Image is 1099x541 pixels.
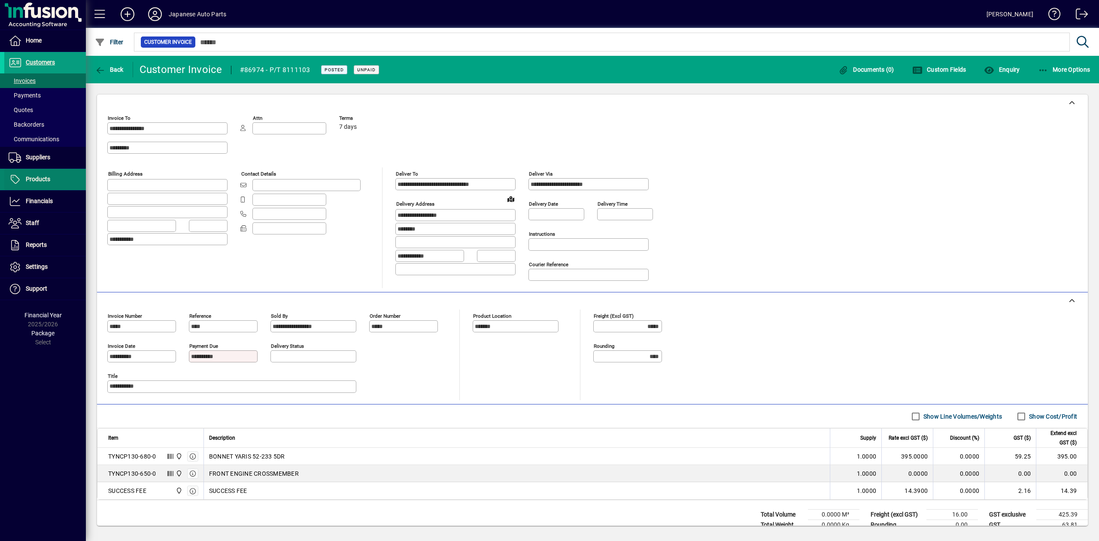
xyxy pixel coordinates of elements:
td: 0.00 [984,465,1036,482]
span: GST ($) [1014,433,1031,443]
td: 14.39 [1036,482,1087,499]
label: Show Line Volumes/Weights [922,412,1002,421]
mat-label: Rounding [594,343,614,349]
div: #86974 - P/T 8111103 [240,63,310,77]
span: Central [173,469,183,478]
span: 1.0000 [857,486,877,495]
span: Supply [860,433,876,443]
span: FRONT ENGINE CROSSMEMBER [209,469,299,478]
mat-label: Payment due [189,343,218,349]
span: Home [26,37,42,44]
mat-label: Reference [189,313,211,319]
button: Custom Fields [910,62,968,77]
td: 0.0000 M³ [808,510,859,520]
button: Add [114,6,141,22]
span: Payments [9,92,41,99]
a: Suppliers [4,147,86,168]
button: Profile [141,6,169,22]
a: Payments [4,88,86,103]
button: Enquiry [982,62,1022,77]
span: Staff [26,219,39,226]
div: 395.0000 [887,452,928,461]
a: Reports [4,234,86,256]
span: Central [173,486,183,495]
div: Japanese Auto Parts [169,7,226,21]
mat-label: Sold by [271,313,288,319]
a: Financials [4,191,86,212]
span: Financial Year [24,312,62,319]
mat-label: Delivery status [271,343,304,349]
td: 425.39 [1036,510,1088,520]
a: Communications [4,132,86,146]
a: Invoices [4,73,86,88]
span: Extend excl GST ($) [1041,429,1077,447]
span: Package [31,330,55,337]
span: Filter [95,39,124,46]
td: 16.00 [926,510,978,520]
div: 14.3900 [887,486,928,495]
span: 1.0000 [857,452,877,461]
td: 0.00 [926,520,978,530]
span: SUCCESS FEE [209,486,247,495]
span: 1.0000 [857,469,877,478]
span: Products [26,176,50,182]
td: Total Weight [756,520,808,530]
a: Staff [4,213,86,234]
td: 63.81 [1036,520,1088,530]
span: Discount (%) [950,433,979,443]
td: 59.25 [984,448,1036,465]
div: Customer Invoice [140,63,222,76]
mat-label: Deliver To [396,171,418,177]
span: Unpaid [357,67,376,73]
span: Item [108,433,118,443]
div: TYNCP130-680-0 [108,452,156,461]
mat-label: Attn [253,115,262,121]
mat-label: Courier Reference [529,261,568,267]
span: Reports [26,241,47,248]
span: Invoices [9,77,36,84]
button: More Options [1036,62,1093,77]
a: View on map [504,192,518,206]
td: 0.0000 [933,448,984,465]
a: Products [4,169,86,190]
mat-label: Instructions [529,231,555,237]
span: Settings [26,263,48,270]
mat-label: Invoice number [108,313,142,319]
div: [PERSON_NAME] [987,7,1033,21]
span: Documents (0) [838,66,894,73]
span: Custom Fields [912,66,966,73]
span: Rate excl GST ($) [889,433,928,443]
td: Rounding [866,520,926,530]
span: Financials [26,198,53,204]
mat-label: Delivery time [598,201,628,207]
span: Central [173,452,183,461]
td: 2.16 [984,482,1036,499]
td: Freight (excl GST) [866,510,926,520]
span: BONNET YARIS 52-233 5DR [209,452,285,461]
a: Quotes [4,103,86,117]
a: Knowledge Base [1042,2,1061,30]
span: Suppliers [26,154,50,161]
td: 0.0000 Kg [808,520,859,530]
mat-label: Title [108,373,118,379]
a: Settings [4,256,86,278]
a: Home [4,30,86,52]
td: GST [985,520,1036,530]
span: Customer Invoice [144,38,192,46]
td: Total Volume [756,510,808,520]
td: 0.00 [1036,465,1087,482]
span: Posted [325,67,344,73]
span: Customers [26,59,55,66]
mat-label: Freight (excl GST) [594,313,634,319]
mat-label: Product location [473,313,511,319]
button: Documents (0) [836,62,896,77]
span: Quotes [9,106,33,113]
mat-label: Delivery date [529,201,558,207]
a: Support [4,278,86,300]
span: Back [95,66,124,73]
td: 0.0000 [933,482,984,499]
span: Description [209,433,235,443]
div: SUCCESS FEE [108,486,146,495]
span: Communications [9,136,59,143]
a: Backorders [4,117,86,132]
